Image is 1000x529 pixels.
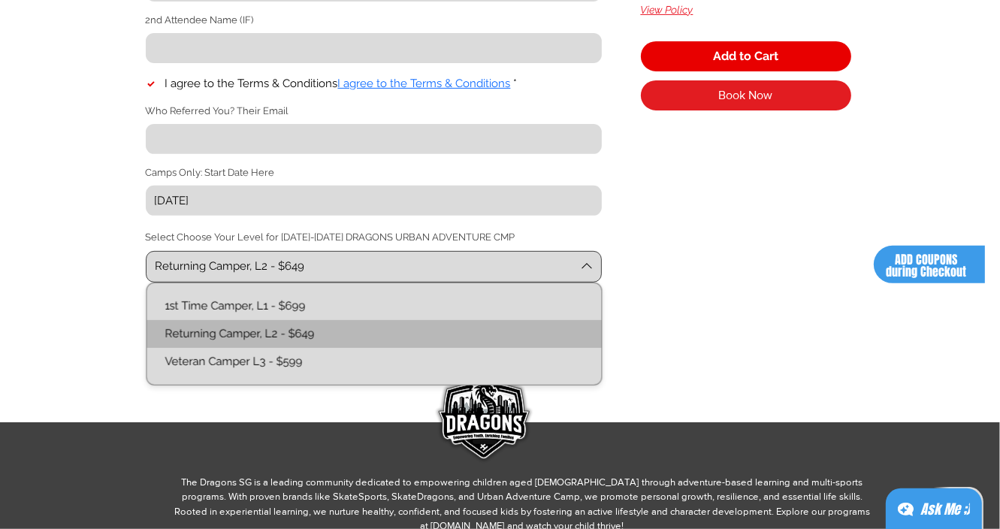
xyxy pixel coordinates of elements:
[146,124,593,154] input: Who Referred You? Their Email
[713,50,778,62] span: Add to Cart
[641,80,851,110] button: Book Now
[641,41,851,71] button: Add to Cart
[719,89,773,101] span: Book Now
[146,14,254,27] label: 2nd Attendee Name (IF)
[887,251,967,280] span: ADD COUPONS during Checkout
[146,104,289,118] label: Who Referred You? Their Email
[146,166,275,180] label: Camps Only: Start Date Here
[641,3,693,18] button: View Policy
[146,231,602,244] label: Select Choose Your Level for [DATE]-[DATE] DRAGONS URBAN ADVENTURE CMP
[156,258,305,274] div: Returning Camper, L2 - $649
[147,320,601,348] div: Returning Camper, L2 - $649
[156,354,592,370] span: Veteran Camper L3 - $599
[147,348,601,376] div: Veteran Camper L3 - $599
[165,77,338,90] span: I agree to the Terms & Conditions
[146,186,593,216] input: Camps Only: Start Date Here
[147,292,601,320] div: 1st Time Camper, L1 - $699
[156,298,592,314] span: 1st Time Camper, L1 - $699
[920,499,970,520] div: Ask Me ;)
[156,326,592,342] span: Returning Camper, L2 - $649
[338,77,511,90] a: I agree to the Terms & Conditions
[430,365,536,471] img: DRAGONS LOGO BADGE SINGAPORE.png
[146,33,593,63] input: 2nd Attendee Name (IF)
